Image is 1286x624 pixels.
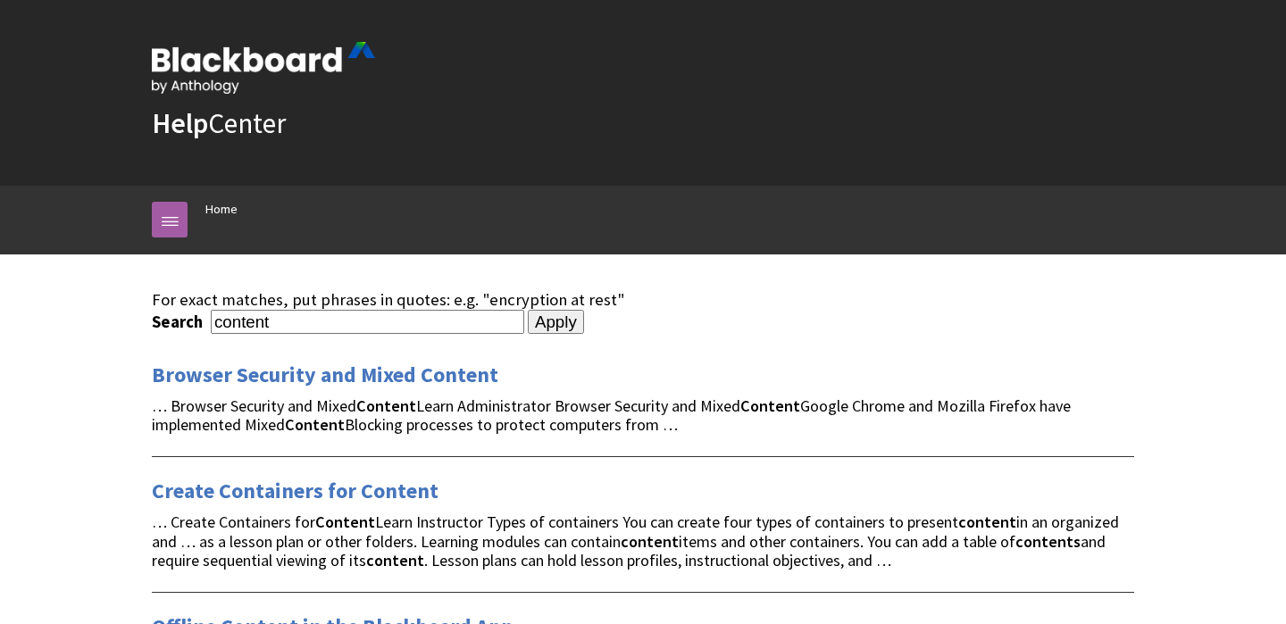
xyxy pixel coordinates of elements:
[152,105,286,141] a: HelpCenter
[356,395,416,416] strong: Content
[366,550,424,570] strong: content
[152,512,1119,571] span: … Create Containers for Learn Instructor Types of containers You can create four types of contain...
[528,310,584,335] input: Apply
[621,531,679,552] strong: content
[152,42,375,94] img: Blackboard by Anthology
[152,105,208,141] strong: Help
[152,312,207,332] label: Search
[285,414,345,435] strong: Content
[152,395,1071,436] span: … Browser Security and Mixed Learn Administrator Browser Security and Mixed Google Chrome and Moz...
[1015,531,1081,552] strong: contents
[740,395,800,416] strong: Content
[152,290,1134,310] div: For exact matches, put phrases in quotes: e.g. "encryption at rest"
[152,361,498,389] a: Browser Security and Mixed Content
[315,512,375,532] strong: Content
[205,198,238,220] a: Home
[958,512,1016,532] strong: content
[152,477,438,505] a: Create Containers for Content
